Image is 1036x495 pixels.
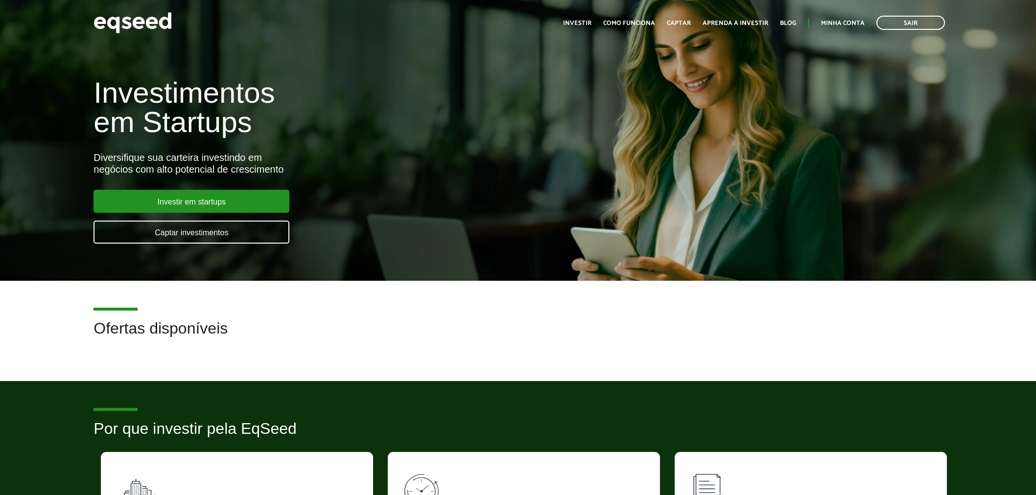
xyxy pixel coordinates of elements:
[821,20,865,26] a: Minha conta
[563,20,591,26] a: Investir
[780,20,796,26] a: Blog
[94,221,289,244] a: Captar investimentos
[94,10,172,36] img: EqSeed
[876,16,945,30] a: Sair
[94,152,597,175] div: Diversifique sua carteira investindo em negócios com alto potencial de crescimento
[94,190,289,213] a: Investir em startups
[703,20,768,26] a: Aprenda a investir
[94,420,942,452] h2: Por que investir pela EqSeed
[603,20,655,26] a: Como funciona
[667,20,691,26] a: Captar
[94,78,597,137] h1: Investimentos em Startups
[94,320,942,352] h2: Ofertas disponíveis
